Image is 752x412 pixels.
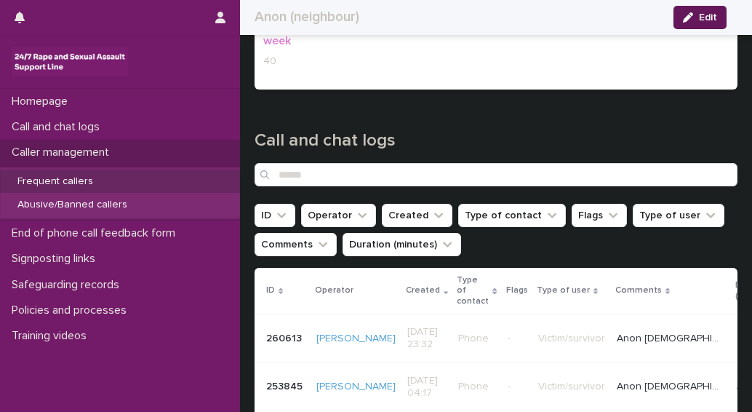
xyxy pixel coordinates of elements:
[6,329,98,343] p: Training videos
[255,130,737,151] h1: Call and chat logs
[458,381,495,393] p: Phone
[6,95,79,108] p: Homepage
[633,204,724,227] button: Type of user
[343,233,461,256] button: Duration (minutes)
[673,6,727,29] button: Edit
[316,381,396,393] a: [PERSON_NAME]
[737,378,751,393] p: 38
[617,330,728,345] p: Anon Female expressed feeling lonely - currently having a change of carers feeling unsettled expe...
[506,282,528,298] p: Flags
[458,333,495,345] p: Phone
[407,326,447,351] p: [DATE] 23:32
[6,252,107,266] p: Signposting links
[255,163,737,186] input: Search
[615,282,662,298] p: Comments
[572,204,627,227] button: Flags
[6,278,131,292] p: Safeguarding records
[508,333,527,345] p: -
[617,378,728,393] p: Anon female caller , guarded , Called to talk through feelings of loneliness feeling scared and f...
[315,282,353,298] p: Operator
[12,47,128,76] img: rhQMoQhaT3yELyF149Cw
[407,375,447,400] p: [DATE] 04:17
[699,12,717,23] span: Edit
[457,272,489,309] p: Type of contact
[382,204,452,227] button: Created
[6,304,138,317] p: Policies and processes
[266,330,305,345] p: 260613
[301,204,376,227] button: Operator
[255,204,295,227] button: ID
[266,282,275,298] p: ID
[6,146,121,159] p: Caller management
[458,204,566,227] button: Type of contact
[508,381,527,393] p: -
[255,233,337,256] button: Comments
[6,199,139,211] p: Abusive/Banned callers
[537,282,590,298] p: Type of user
[6,226,187,240] p: End of phone call feedback form
[316,333,396,345] a: [PERSON_NAME]
[406,282,440,298] p: Created
[6,120,111,134] p: Call and chat logs
[6,175,105,188] p: Frequent callers
[538,333,605,345] p: Victim/survivor
[255,9,359,25] h2: Anon (neighbour)
[538,381,605,393] p: Victim/survivor
[263,54,407,69] p: 40
[266,378,305,393] p: 253845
